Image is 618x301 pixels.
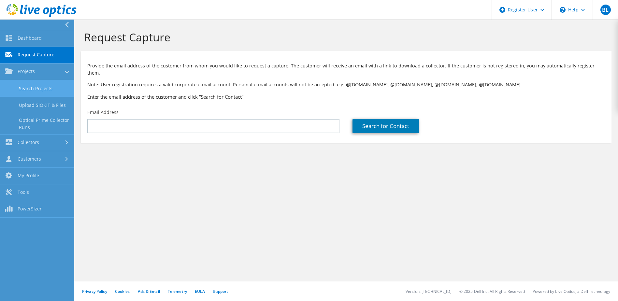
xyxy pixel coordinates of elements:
[406,289,452,294] li: Version: [TECHNICAL_ID]
[560,7,566,13] svg: \n
[87,109,119,116] label: Email Address
[352,119,419,133] a: Search for Contact
[168,289,187,294] a: Telemetry
[459,289,525,294] li: © 2025 Dell Inc. All Rights Reserved
[84,30,605,44] h1: Request Capture
[600,5,611,15] span: BL
[195,289,205,294] a: EULA
[87,81,605,88] p: Note: User registration requires a valid corporate e-mail account. Personal e-mail accounts will ...
[138,289,160,294] a: Ads & Email
[533,289,610,294] li: Powered by Live Optics, a Dell Technology
[87,62,605,77] p: Provide the email address of the customer from whom you would like to request a capture. The cust...
[87,93,605,100] h3: Enter the email address of the customer and click “Search for Contact”.
[213,289,228,294] a: Support
[82,289,107,294] a: Privacy Policy
[115,289,130,294] a: Cookies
